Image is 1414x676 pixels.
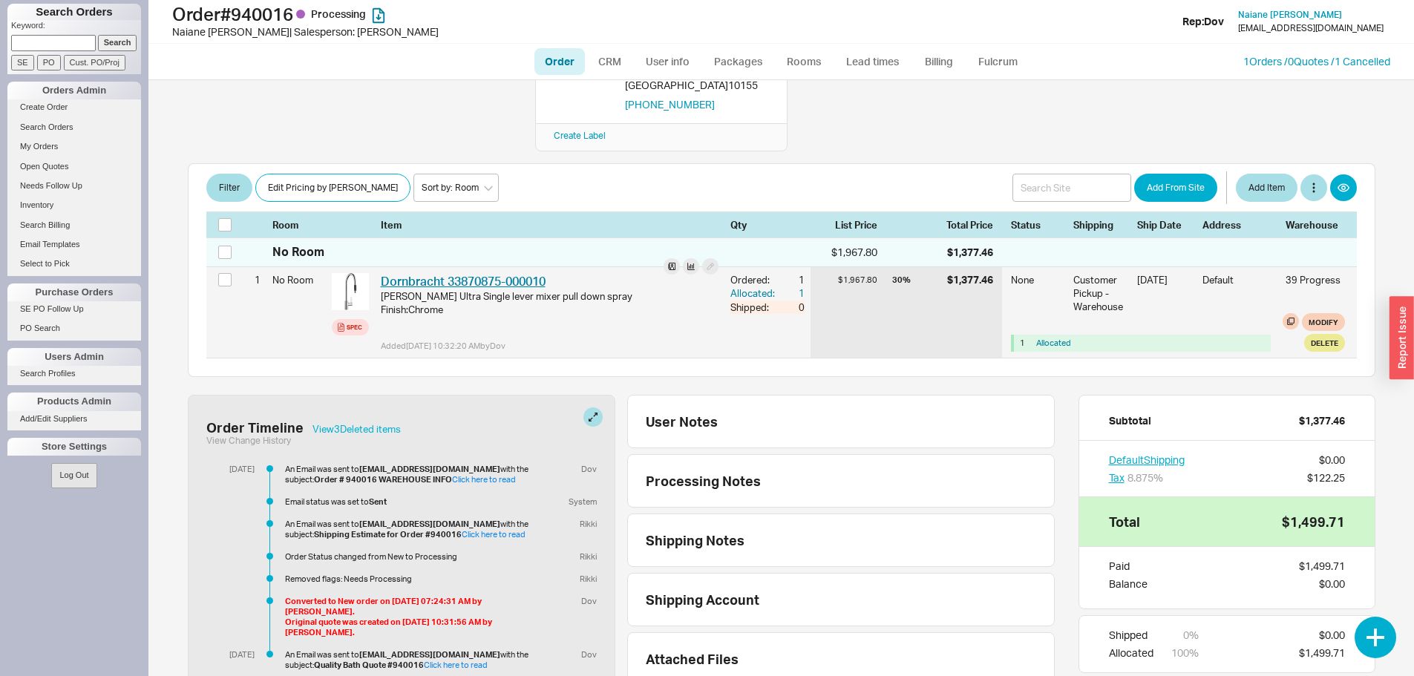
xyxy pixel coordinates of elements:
[646,532,1048,548] div: Shipping Notes
[285,519,531,539] div: An Email was sent to with the subject:
[1011,273,1064,314] div: None
[1109,628,1153,643] div: Shipped
[217,649,255,660] div: [DATE]
[1243,55,1390,68] a: 1Orders /0Quotes /1 Cancelled
[272,218,326,232] div: Room
[7,366,141,381] a: Search Profiles
[285,649,531,670] div: An Email was sent to with the subject:
[778,286,805,300] div: 1
[835,48,910,75] a: Lead times
[1248,179,1285,197] span: Add Item
[219,179,240,197] span: Filter
[381,289,719,303] div: [PERSON_NAME] Ultra Single lever mixer pull down spray
[730,273,778,286] div: Ordered:
[285,574,531,584] div: Removed flags: Needs Processing
[312,424,401,434] button: View3Deleted items
[1020,338,1030,349] div: 1
[704,48,773,75] a: Packages
[1238,10,1342,20] a: Naiane [PERSON_NAME]
[381,218,724,232] div: Item
[347,321,362,333] div: Spec
[1299,646,1345,660] div: $1,499.71
[462,529,526,539] a: Click here to read
[424,660,488,670] a: Click here to read
[314,474,452,485] b: Order # 940016 WAREHOUSE INFO
[359,519,500,529] b: [EMAIL_ADDRESS][DOMAIN_NAME]
[778,273,805,286] div: 1
[359,649,500,660] b: [EMAIL_ADDRESS][DOMAIN_NAME]
[534,48,585,75] a: Order
[37,55,61,70] input: PO
[1286,218,1345,232] div: Warehouse
[7,283,141,301] div: Purchase Orders
[563,496,597,507] div: System
[20,181,82,190] span: Needs Follow Up
[11,20,141,35] p: Keyword:
[11,55,34,70] input: SE
[7,82,141,99] div: Orders Admin
[1319,628,1345,643] div: $0.00
[730,286,778,300] div: Allocated:
[285,617,531,637] div: Original quote was created on [DATE] 10:31:56 AM by [PERSON_NAME].
[272,267,326,292] div: No Room
[778,301,805,314] div: 0
[1202,273,1277,314] div: Default
[1073,273,1128,314] div: Customer Pickup - Warehouse
[7,159,141,174] a: Open Quotes
[51,463,96,488] button: Log Out
[1109,577,1148,591] div: Balance
[314,529,462,539] b: Shipping Estimate for Order #940016
[1012,174,1131,202] input: Search Site
[452,474,516,485] a: Click here to read
[646,413,1048,430] div: User Notes
[381,274,546,289] a: Dornbracht 33870875-000010
[206,436,291,446] button: View Change History
[625,98,715,111] button: [PHONE_NUMBER]
[1134,174,1217,202] button: Add From Site
[7,197,141,213] a: Inventory
[1109,559,1148,574] div: Paid
[7,4,141,20] h1: Search Orders
[1304,334,1345,352] button: Delete
[575,464,597,474] div: Dov
[575,596,597,606] div: Dov
[1311,337,1338,349] span: Delete
[1202,218,1277,232] div: Address
[1109,646,1153,660] div: Allocated
[811,273,877,286] div: $1,967.80
[381,303,719,316] div: Finish : Chrome
[1036,338,1071,349] button: Allocated
[7,411,141,427] a: Add/Edit Suppliers
[646,473,1036,489] div: Processing Notes
[730,286,805,300] button: Allocated:1
[332,273,369,310] img: 33870875-000010_hu65sn
[811,245,877,260] div: $1,967.80
[947,273,993,286] div: $1,377.46
[7,119,141,135] a: Search Orders
[332,319,369,335] a: Spec
[1319,577,1345,591] div: $0.00
[314,660,424,670] b: Quality Bath Quote #940016
[7,178,141,194] a: Needs Follow Up
[646,651,739,667] div: Attached Files
[1137,273,1194,314] div: [DATE]
[1238,9,1342,20] span: Naiane [PERSON_NAME]
[7,321,141,336] a: PO Search
[776,48,832,75] a: Rooms
[574,551,597,562] div: Rikki
[1319,453,1345,467] div: $0.00
[635,48,701,75] a: User info
[369,496,387,507] b: Sent
[574,519,597,529] div: Rikki
[268,179,398,197] span: Edit Pricing by [PERSON_NAME]
[98,35,137,50] input: Search
[1073,218,1128,232] div: Shipping
[311,7,366,20] span: Processing
[946,218,1002,232] div: Total Price
[64,55,125,70] input: Cust. PO/Proj
[575,649,597,660] div: Dov
[1299,559,1345,574] div: $1,499.71
[206,174,252,202] button: Filter
[7,237,141,252] a: Email Templates
[1236,174,1297,202] button: Add Item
